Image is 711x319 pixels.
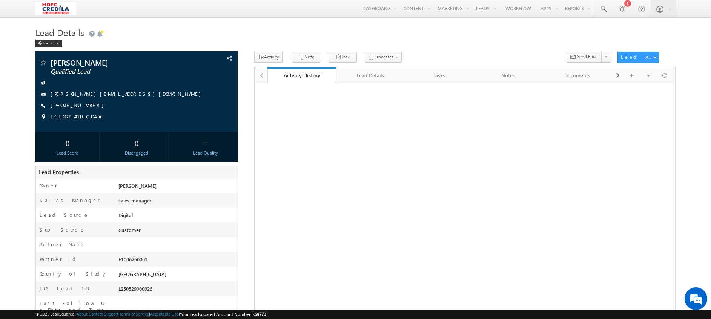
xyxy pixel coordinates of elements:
div: Back [35,40,62,47]
span: 69770 [255,311,266,317]
a: Contact Support [89,311,118,316]
a: Terms of Service [120,311,149,316]
label: Sub Source [40,226,85,233]
span: Qualified Lead [51,68,177,75]
img: Custom Logo [35,2,76,15]
div: Disengaged [107,150,167,156]
a: About [77,311,88,316]
a: Notes [474,67,543,83]
div: Lead Details [342,71,398,80]
div: sales_manager [117,197,238,207]
span: [PERSON_NAME] [51,59,177,66]
div: L250529000026 [117,285,238,296]
div: 0 [107,136,167,150]
label: Lead Source [40,212,89,218]
div: Lead Score [37,150,97,156]
div: Customer [117,226,238,237]
span: Send Email [577,53,599,60]
button: Processes [365,52,402,63]
label: Partner Id [40,256,78,262]
a: Documents [543,67,612,83]
button: Task [329,52,357,63]
label: Sales Manager [40,197,100,204]
label: Owner [40,182,57,189]
label: Country of Study [40,270,107,277]
div: -- [176,136,236,150]
span: [GEOGRAPHIC_DATA] [51,113,106,121]
label: LOS Lead ID [40,285,89,292]
a: Activity History [267,67,336,83]
span: [PERSON_NAME] [118,183,157,189]
div: E1006260001 [117,256,238,266]
div: Digital [117,212,238,222]
div: Documents [549,71,605,80]
div: 0 [37,136,97,150]
button: Lead Actions [617,52,659,63]
div: Lead Quality [176,150,236,156]
a: Back [35,39,66,46]
button: Send Email [567,52,602,63]
div: Tasks [411,71,467,80]
a: Lead Details [336,67,405,83]
span: Processes [374,54,393,60]
div: Lead Actions [621,54,653,60]
span: Your Leadsquared Account Number is [180,311,266,317]
button: Note [292,52,320,63]
span: Lead Details [35,26,84,38]
span: © 2025 LeadSquared | | | | | [35,311,266,318]
span: Lead Properties [39,168,79,176]
a: [PERSON_NAME][EMAIL_ADDRESS][DOMAIN_NAME] [51,90,205,97]
a: [PHONE_NUMBER] [51,102,107,108]
div: Activity History [273,72,331,79]
a: Acceptable Use [150,311,179,316]
a: Tasks [405,67,474,83]
div: Notes [480,71,536,80]
label: Last Follow Up Date and Time [40,300,109,313]
button: Activity [254,52,283,63]
label: Partner Name [40,241,85,248]
div: [GEOGRAPHIC_DATA] [117,270,238,281]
